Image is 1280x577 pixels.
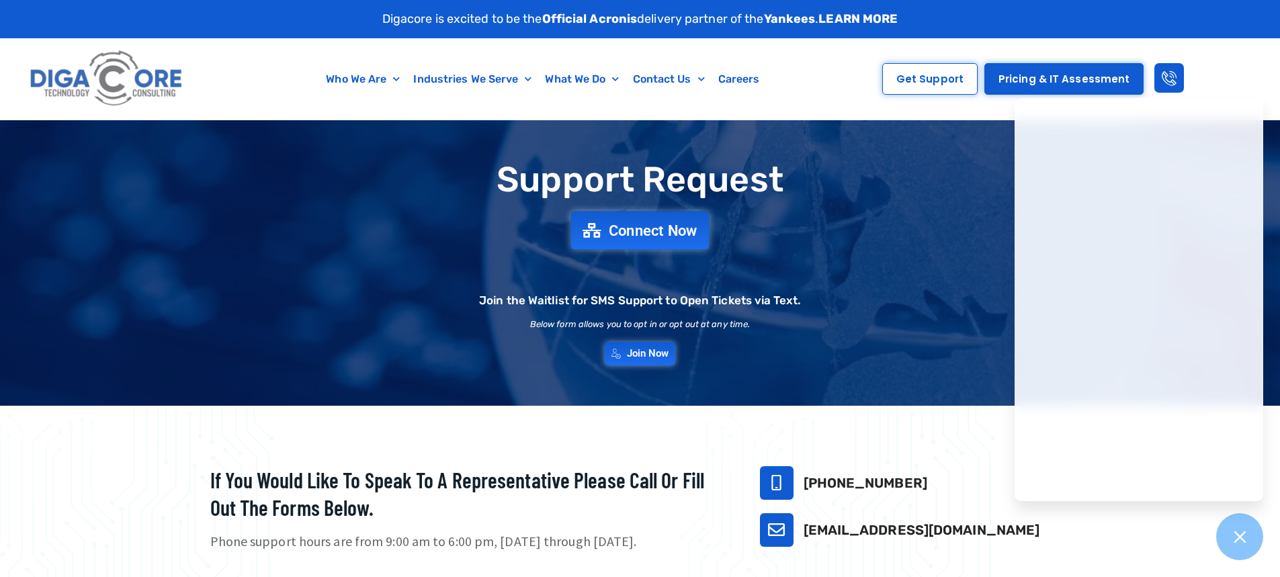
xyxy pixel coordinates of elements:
a: Contact Us [626,64,712,95]
a: Who We Are [319,64,407,95]
a: 732-646-5725 [760,466,794,500]
a: Industries We Serve [407,64,538,95]
span: Join Now [627,349,669,359]
h1: Support Request [177,161,1104,199]
h2: If you would like to speak to a representative please call or fill out the forms below. [210,466,726,522]
a: Join Now [605,342,676,365]
strong: Official Acronis [542,11,638,26]
a: support@digacore.com [760,513,794,547]
img: Digacore logo 1 [26,45,187,113]
a: Connect Now [571,211,710,249]
a: What We Do [538,64,626,95]
a: Pricing & IT Assessment [984,63,1144,95]
h2: Join the Waitlist for SMS Support to Open Tickets via Text. [479,295,801,306]
a: LEARN MORE [818,11,898,26]
iframe: Chatgenie Messenger [1015,98,1263,501]
h2: Below form allows you to opt in or opt out at any time. [530,320,751,328]
a: [PHONE_NUMBER] [804,475,927,491]
a: Get Support [882,63,978,95]
span: Pricing & IT Assessment [998,74,1129,84]
span: Get Support [896,74,964,84]
p: Phone support hours are from 9:00 am to 6:00 pm, [DATE] through [DATE]. [210,532,726,551]
a: [EMAIL_ADDRESS][DOMAIN_NAME] [804,522,1040,538]
strong: Yankees [764,11,816,26]
p: Digacore is excited to be the delivery partner of the . [382,10,898,28]
nav: Menu [252,64,835,95]
a: Careers [712,64,767,95]
span: Connect Now [609,223,697,238]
